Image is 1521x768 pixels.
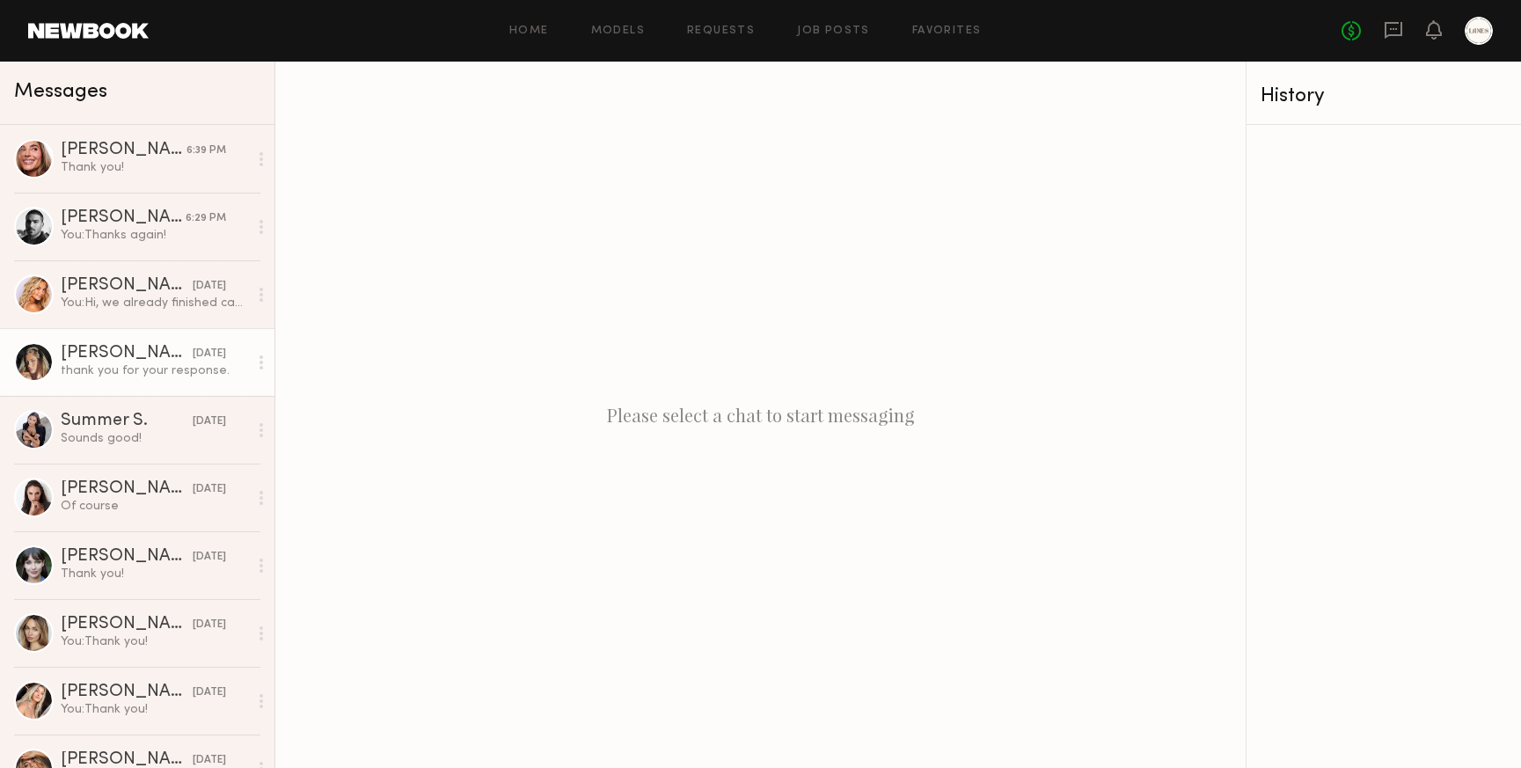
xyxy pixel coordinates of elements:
div: Summer S. [61,413,193,430]
div: Please select a chat to start messaging [275,62,1246,768]
a: Job Posts [797,26,870,37]
div: [DATE] [193,278,226,295]
a: Favorites [912,26,982,37]
div: 6:39 PM [186,143,226,159]
div: [PERSON_NAME] [61,684,193,701]
div: You: Thank you! [61,701,248,718]
div: Of course [61,498,248,515]
div: You: Hi, we already finished casting for [DATE] shoot - We'll keep you in mind for the next one! [61,295,248,311]
div: [PERSON_NAME] [61,142,186,159]
div: [DATE] [193,549,226,566]
div: [DATE] [193,413,226,430]
div: Sounds good! [61,430,248,447]
a: Home [509,26,549,37]
div: Thank you! [61,566,248,582]
a: Requests [687,26,755,37]
span: Messages [14,82,107,102]
div: [PERSON_NAME] [61,480,193,498]
div: [PERSON_NAME] [61,616,193,633]
div: [PERSON_NAME] [61,209,186,227]
div: You: Thank you! [61,633,248,650]
div: [DATE] [193,684,226,701]
div: [DATE] [193,617,226,633]
div: Thank you! [61,159,248,176]
div: thank you for your response. [61,362,248,379]
div: [PERSON_NAME] [61,277,193,295]
div: [PERSON_NAME] [61,548,193,566]
div: You: Thanks again! [61,227,248,244]
div: [DATE] [193,346,226,362]
div: [PERSON_NAME] [61,345,193,362]
div: [DATE] [193,481,226,498]
div: 6:29 PM [186,210,226,227]
div: History [1261,86,1507,106]
a: Models [591,26,645,37]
